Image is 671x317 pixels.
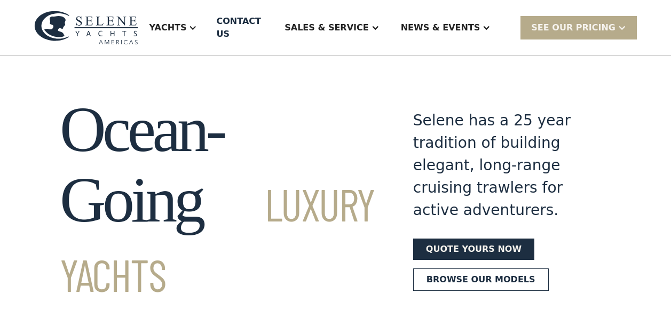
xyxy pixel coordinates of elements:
[401,21,480,34] div: News & EVENTS
[531,21,615,34] div: SEE Our Pricing
[413,239,534,260] a: Quote yours now
[149,21,186,34] div: Yachts
[216,15,265,41] div: Contact US
[520,16,637,39] div: SEE Our Pricing
[60,177,375,301] span: Luxury Yachts
[274,6,390,49] div: Sales & Service
[390,6,502,49] div: News & EVENTS
[60,94,375,306] h1: Ocean-Going
[138,6,208,49] div: Yachts
[413,268,549,291] a: Browse our models
[285,21,368,34] div: Sales & Service
[413,109,611,221] div: Selene has a 25 year tradition of building elegant, long-range cruising trawlers for active adven...
[34,11,138,45] img: logo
